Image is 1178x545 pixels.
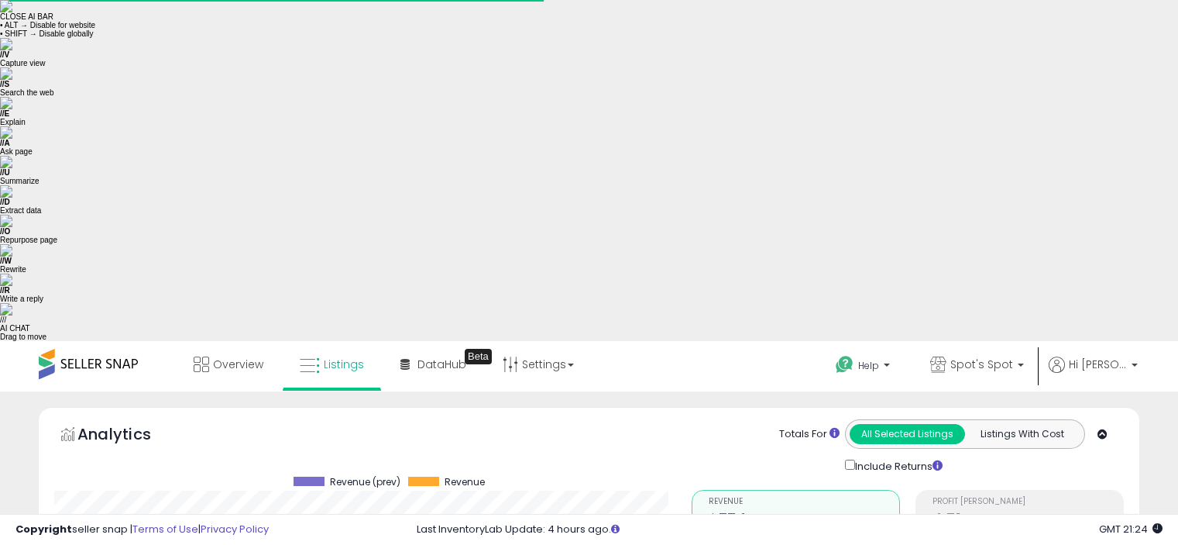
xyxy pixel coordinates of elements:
[823,343,905,392] a: Help
[779,427,840,442] div: Totals For
[201,522,269,536] a: Privacy Policy
[213,357,263,372] span: Overview
[417,523,1163,537] div: Last InventoryLab Update: 4 hours ago.
[389,341,478,388] a: DataHub
[964,424,1080,444] button: Listings With Cost
[858,359,879,372] span: Help
[417,357,466,372] span: DataHub
[491,341,586,388] a: Settings
[15,523,269,537] div: seller snap | |
[465,349,492,364] div: Tooltip anchor
[1069,357,1127,372] span: Hi [PERSON_NAME]
[1049,357,1138,392] a: Hi [PERSON_NAME]
[709,498,899,506] span: Revenue
[850,424,965,444] button: All Selected Listings
[835,355,854,374] i: Get Help
[1099,522,1163,536] span: 2025-09-12 21:24 GMT
[950,357,1013,372] span: Spot's Spot
[324,357,364,372] span: Listings
[445,477,485,488] span: Revenue
[132,522,198,536] a: Terms of Use
[919,341,1035,392] a: Spot's Spot
[182,341,275,388] a: Overview
[15,522,72,536] strong: Copyright
[932,498,1123,506] span: Profit [PERSON_NAME]
[288,341,376,388] a: Listings
[833,457,961,474] div: Include Returns
[77,423,181,449] h5: Analytics
[330,477,400,488] span: Revenue (prev)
